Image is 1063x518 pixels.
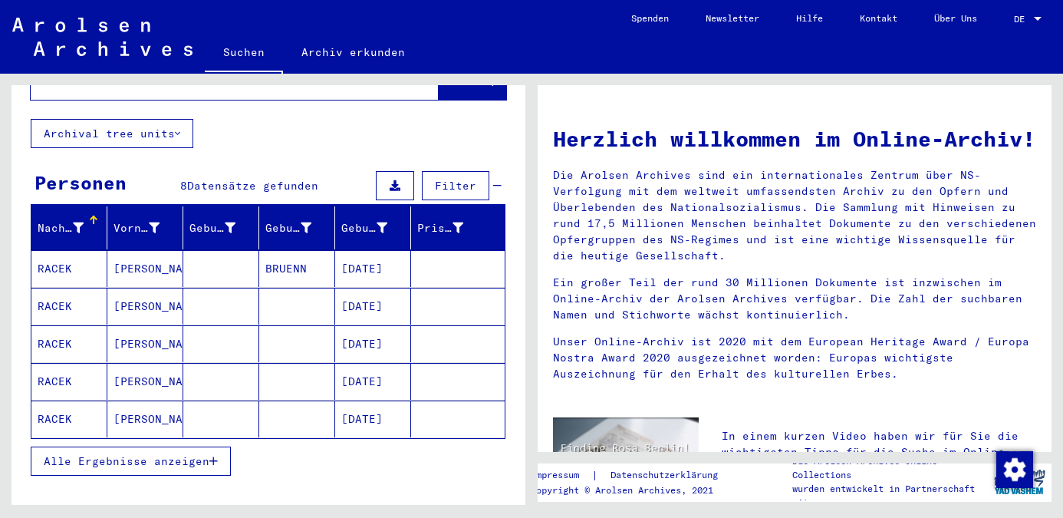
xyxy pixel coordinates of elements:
mat-cell: [PERSON_NAME] [107,325,183,362]
div: Zustimmung ändern [996,450,1032,487]
mat-cell: [DATE] [335,325,411,362]
div: Personen [35,169,127,196]
a: Datenschutzerklärung [598,467,736,483]
span: 8 [180,179,187,193]
p: Die Arolsen Archives Online-Collections [792,454,988,482]
div: Geburtsdatum [341,220,387,236]
mat-cell: RACEK [31,325,107,362]
button: Archival tree units [31,119,193,148]
mat-cell: [DATE] [335,288,411,325]
p: Ein großer Teil der rund 30 Millionen Dokumente ist inzwischen im Online-Archiv der Arolsen Archi... [553,275,1036,323]
div: Nachname [38,216,107,240]
div: | [531,467,736,483]
div: Vorname [114,216,183,240]
mat-header-cell: Nachname [31,206,107,249]
mat-header-cell: Geburt‏ [259,206,335,249]
div: Prisoner # [417,216,486,240]
mat-cell: [PERSON_NAME] [107,250,183,287]
img: video.jpg [553,417,699,497]
span: Filter [435,179,476,193]
mat-cell: [DATE] [335,250,411,287]
p: Die Arolsen Archives sind ein internationales Zentrum über NS-Verfolgung mit dem weltweit umfasse... [553,167,1036,264]
img: Zustimmung ändern [996,451,1033,488]
a: Archiv erkunden [283,34,423,71]
button: Alle Ergebnisse anzeigen [31,447,231,476]
button: Filter [422,171,489,200]
div: Geburt‏ [265,216,334,240]
span: Alle Ergebnisse anzeigen [44,454,209,468]
div: Prisoner # [417,220,463,236]
img: yv_logo.png [991,463,1048,501]
div: Geburt‏ [265,220,311,236]
mat-cell: [DATE] [335,401,411,437]
div: Geburtsdatum [341,216,410,240]
mat-header-cell: Vorname [107,206,183,249]
mat-cell: RACEK [31,288,107,325]
mat-cell: [DATE] [335,363,411,400]
div: Geburtsname [189,216,258,240]
mat-cell: RACEK [31,363,107,400]
mat-header-cell: Geburtsname [183,206,259,249]
a: Impressum [531,467,591,483]
p: In einem kurzen Video haben wir für Sie die wichtigsten Tipps für die Suche im Online-Archiv zusa... [722,428,1036,477]
mat-cell: [PERSON_NAME] [107,401,183,437]
img: Arolsen_neg.svg [12,18,193,56]
mat-cell: BRUENN [259,250,335,287]
mat-header-cell: Prisoner # [411,206,505,249]
p: wurden entwickelt in Partnerschaft mit [792,482,988,510]
div: Geburtsname [189,220,235,236]
mat-cell: RACEK [31,401,107,437]
a: Suchen [205,34,283,74]
mat-cell: [PERSON_NAME] [107,288,183,325]
h1: Herzlich willkommen im Online-Archiv! [553,123,1036,155]
mat-cell: RACEK [31,250,107,287]
div: Vorname [114,220,160,236]
mat-header-cell: Geburtsdatum [335,206,411,249]
span: DE [1014,14,1031,25]
mat-cell: [PERSON_NAME] [107,363,183,400]
div: Nachname [38,220,84,236]
p: Unser Online-Archiv ist 2020 mit dem European Heritage Award / Europa Nostra Award 2020 ausgezeic... [553,334,1036,382]
p: Copyright © Arolsen Archives, 2021 [531,483,736,497]
span: Datensätze gefunden [187,179,318,193]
